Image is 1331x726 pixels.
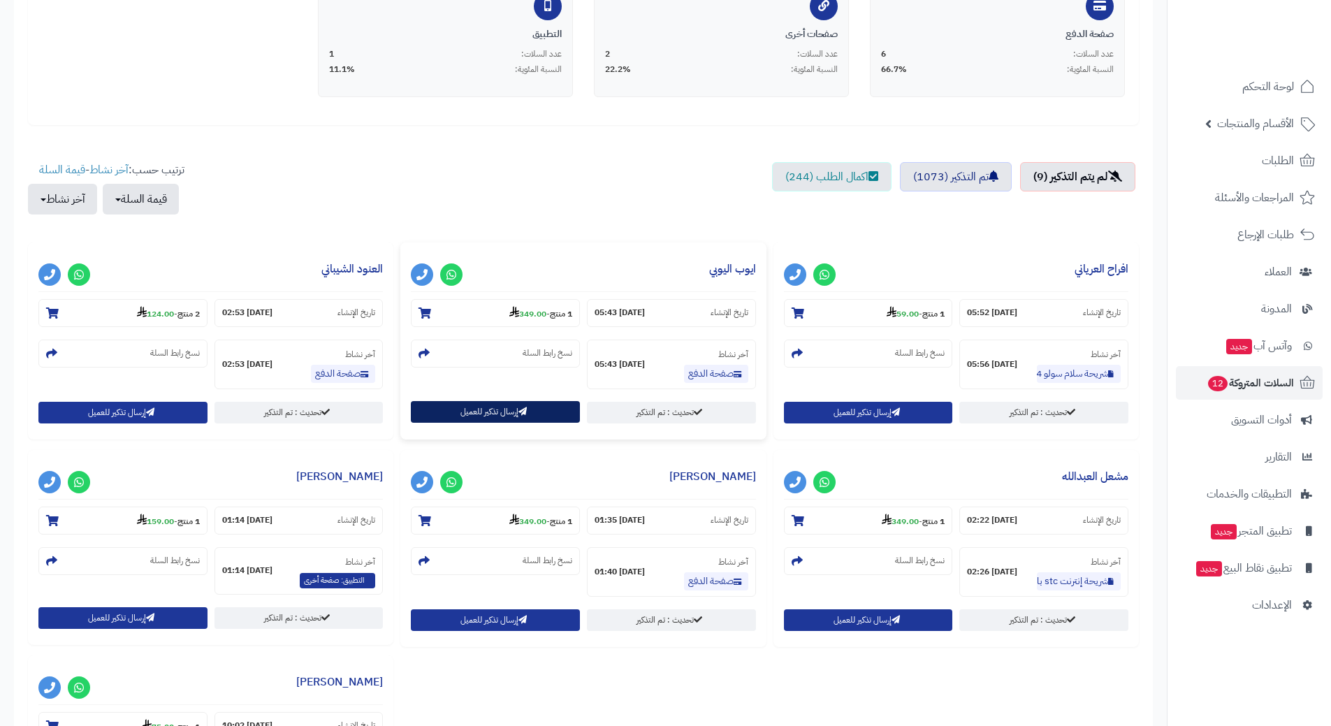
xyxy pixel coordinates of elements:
[222,358,272,370] strong: [DATE] 02:53
[411,507,580,535] section: 1 منتج-349.00
[605,64,631,75] span: 22.2%
[1237,225,1294,245] span: طلبات الإرجاع
[103,184,179,215] button: قيمة السلة
[521,48,562,60] span: عدد السلات:
[1091,348,1121,361] small: آخر نشاط
[1067,64,1114,75] span: النسبة المئوية:
[605,48,610,60] span: 2
[222,514,272,526] strong: [DATE] 01:14
[1225,336,1292,356] span: وآتس آب
[321,261,383,277] a: العنود الشيباني
[922,307,945,320] strong: 1 منتج
[791,64,838,75] span: النسبة المئوية:
[605,27,838,41] div: صفحات أخرى
[1176,144,1323,177] a: الطلبات
[797,48,838,60] span: عدد السلات:
[1037,572,1121,590] a: شريحة إنترنت stc باقة كويك نت 600 جيجا 6 اشهر
[922,515,945,528] strong: 1 منتج
[1176,218,1323,252] a: طلبات الإرجاع
[887,307,919,320] strong: 59.00
[1242,77,1294,96] span: لوحة التحكم
[1196,561,1222,576] span: جديد
[1176,255,1323,289] a: العملاء
[509,515,546,528] strong: 349.00
[881,27,1114,41] div: صفحة الدفع
[1236,36,1318,65] img: logo-2.png
[411,547,580,575] section: نسخ رابط السلة
[1211,524,1237,539] span: جديد
[784,402,953,423] button: إرسال تذكير للعميل
[38,507,208,535] section: 1 منتج-159.00
[509,307,546,320] strong: 349.00
[38,607,208,629] button: إرسال تذكير للعميل
[177,515,200,528] strong: 1 منتج
[1176,440,1323,474] a: التقارير
[345,348,375,361] small: آخر نشاط
[345,556,375,568] small: آخر نشاط
[900,162,1012,191] a: تم التذكير (1073)
[38,340,208,368] section: نسخ رابط السلة
[1209,521,1292,541] span: تطبيق المتجر
[1231,410,1292,430] span: أدوات التسويق
[711,307,748,319] small: تاريخ الإنشاء
[587,609,756,631] a: تحديث : تم التذكير
[1176,588,1323,622] a: الإعدادات
[1176,70,1323,103] a: لوحة التحكم
[177,307,200,320] strong: 2 منتج
[222,307,272,319] strong: [DATE] 02:53
[311,365,375,383] a: صفحة الدفع
[595,514,645,526] strong: [DATE] 01:35
[1265,262,1292,282] span: العملاء
[222,565,272,576] strong: [DATE] 01:14
[411,340,580,368] section: نسخ رابط السلة
[684,365,748,383] a: صفحة الدفع
[684,572,748,590] a: صفحة الدفع
[137,306,200,320] small: -
[28,184,97,215] button: آخر نشاط
[411,609,580,631] button: إرسال تذكير للعميل
[1252,595,1292,615] span: الإعدادات
[515,64,562,75] span: النسبة المئوية:
[1195,558,1292,578] span: تطبيق نقاط البيع
[1207,373,1294,393] span: السلات المتروكة
[329,27,562,41] div: التطبيق
[595,566,645,578] strong: [DATE] 01:40
[711,514,748,526] small: تاريخ الإنشاء
[887,306,945,320] small: -
[411,299,580,327] section: 1 منتج-349.00
[150,347,200,359] small: نسخ رابط السلة
[967,514,1017,526] strong: [DATE] 02:22
[1073,48,1114,60] span: عدد السلات:
[882,515,919,528] strong: 349.00
[784,547,953,575] section: نسخ رابط السلة
[959,609,1128,631] a: تحديث : تم التذكير
[1176,366,1323,400] a: السلات المتروكة12
[1176,181,1323,215] a: المراجعات والأسئلة
[967,307,1017,319] strong: [DATE] 05:52
[337,307,375,319] small: تاريخ الإنشاء
[296,468,383,485] a: [PERSON_NAME]
[784,507,953,535] section: 1 منتج-349.00
[784,340,953,368] section: نسخ رابط السلة
[1091,556,1121,568] small: آخر نشاط
[550,515,572,528] strong: 1 منتج
[882,514,945,528] small: -
[895,347,945,359] small: نسخ رابط السلة
[784,299,953,327] section: 1 منتج-59.00
[1215,188,1294,208] span: المراجعات والأسئلة
[1176,403,1323,437] a: أدوات التسويق
[39,161,85,178] a: قيمة السلة
[214,402,384,423] a: تحديث : تم التذكير
[1176,551,1323,585] a: تطبيق نقاط البيعجديد
[523,555,572,567] small: نسخ رابط السلة
[329,64,355,75] span: 11.1%
[959,402,1128,423] a: تحديث : تم التذكير
[150,555,200,567] small: نسخ رابط السلة
[772,162,892,191] a: اكمال الطلب (244)
[1062,468,1128,485] a: مشعل العبدالله
[1261,299,1292,319] span: المدونة
[38,299,208,327] section: 2 منتج-124.00
[1083,307,1121,319] small: تاريخ الإنشاء
[718,556,748,568] small: آخر نشاط
[881,64,907,75] span: 66.7%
